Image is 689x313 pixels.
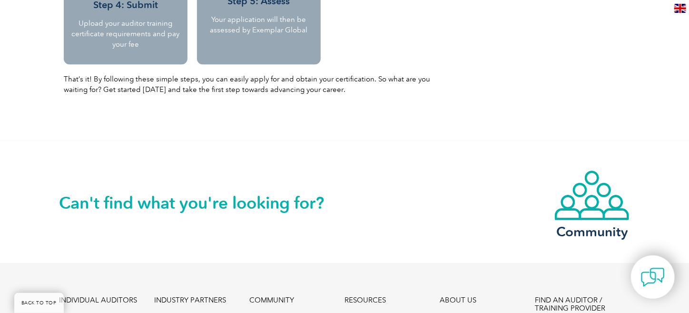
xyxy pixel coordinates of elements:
p: Upload your auditor training certificate requirements and pay your fee [71,18,180,50]
a: INDUSTRY PARTNERS [154,296,226,304]
a: BACK TO TOP [14,293,64,313]
a: FIND AN AUDITOR / TRAINING PROVIDER [535,296,630,313]
h3: Community [554,226,630,238]
h2: Can't find what you're looking for? [59,195,344,211]
p: That’s it! By following these simple steps, you can easily apply for and obtain your certificatio... [64,74,454,95]
a: COMMUNITY [249,296,294,304]
a: INDIVIDUAL AUDITORS [59,296,137,304]
a: RESOURCES [344,296,386,304]
p: Your application will then be assessed by Exemplar Global [200,14,317,35]
img: en [674,4,686,13]
img: contact-chat.png [641,265,665,289]
img: icon-community.webp [554,170,630,221]
a: Community [554,170,630,238]
a: ABOUT US [440,296,476,304]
